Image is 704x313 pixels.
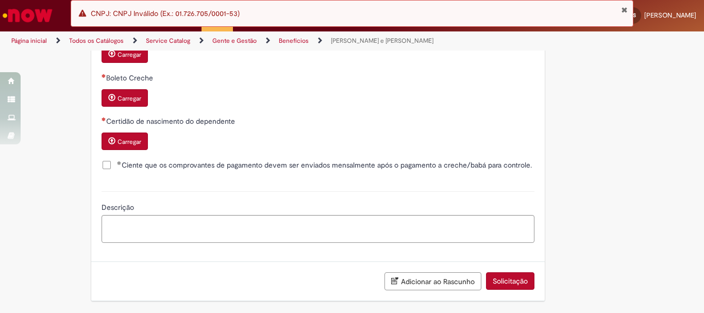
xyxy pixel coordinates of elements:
button: Adicionar ao Rascunho [384,272,481,290]
button: Fechar Notificação [621,6,628,14]
a: Gente e Gestão [212,37,257,45]
a: Benefícios [279,37,309,45]
ul: Trilhas de página [8,31,462,51]
span: CNPJ: CNPJ Inválido (Ex.: 01.726.705/0001-53) [91,9,240,18]
span: Certidão de nascimento do dependente [106,117,237,126]
textarea: Descrição [102,215,534,243]
a: Página inicial [11,37,47,45]
span: Necessários [102,74,106,78]
span: Boleto Creche [106,73,155,83]
span: Ciente que os comprovantes de pagamento devem ser enviados mensalmente após o pagamento a creche/... [117,160,532,170]
a: Service Catalog [146,37,190,45]
span: Obrigatório Preenchido [117,161,122,165]
img: ServiceNow [1,5,54,26]
span: Necessários [102,117,106,121]
span: Descrição [102,203,136,212]
a: [PERSON_NAME] e [PERSON_NAME] [331,37,433,45]
small: Carregar [118,94,141,103]
button: Carregar anexo de Boleto Creche Required [102,89,148,107]
button: Solicitação [486,272,534,290]
button: Carregar anexo de Comprovante de pagamento Required [102,45,148,63]
small: Carregar [118,51,141,59]
span: [PERSON_NAME] [644,11,696,20]
button: Carregar anexo de Certidão de nascimento do dependente Required [102,133,148,150]
a: Todos os Catálogos [69,37,124,45]
small: Carregar [118,138,141,146]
